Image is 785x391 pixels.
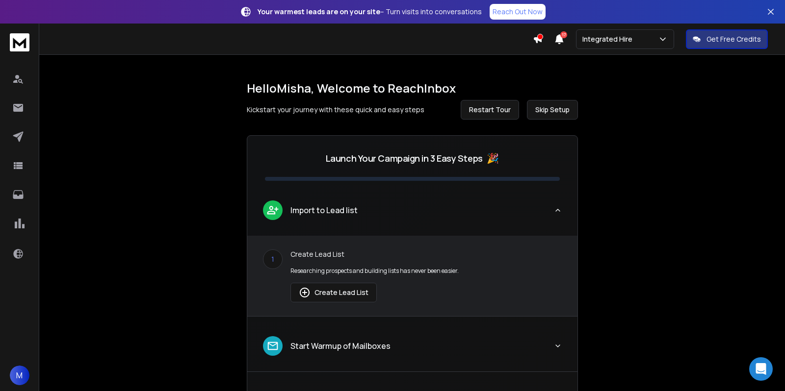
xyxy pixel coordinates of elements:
img: logo [10,33,29,51]
img: lead [299,287,311,298]
span: Skip Setup [535,105,570,115]
a: Reach Out Now [490,4,546,20]
img: lead [266,340,279,352]
strong: Your warmest leads are on your site [258,7,380,16]
p: Launch Your Campaign in 3 Easy Steps [326,151,483,165]
p: Reach Out Now [493,7,543,17]
div: Open Intercom Messenger [749,357,773,381]
button: leadStart Warmup of Mailboxes [247,328,577,371]
span: 17 [560,31,567,38]
button: M [10,366,29,385]
span: 🎉 [487,151,499,165]
p: Start Warmup of Mailboxes [290,340,391,352]
p: Researching prospects and building lists has never been easier. [290,267,562,275]
button: Get Free Credits [686,29,768,49]
button: Skip Setup [527,100,578,120]
div: 1 [263,249,283,269]
button: leadImport to Lead list [247,193,577,236]
div: leadImport to Lead list [247,236,577,316]
p: Import to Lead list [290,204,358,216]
p: Get Free Credits [706,34,761,44]
p: Create Lead List [290,249,562,259]
p: – Turn visits into conversations [258,7,482,17]
button: Restart Tour [461,100,519,120]
button: Create Lead List [290,283,377,302]
p: Integrated Hire [582,34,636,44]
p: Kickstart your journey with these quick and easy steps [247,105,424,115]
img: lead [266,204,279,216]
h1: Hello Misha , Welcome to ReachInbox [247,80,578,96]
